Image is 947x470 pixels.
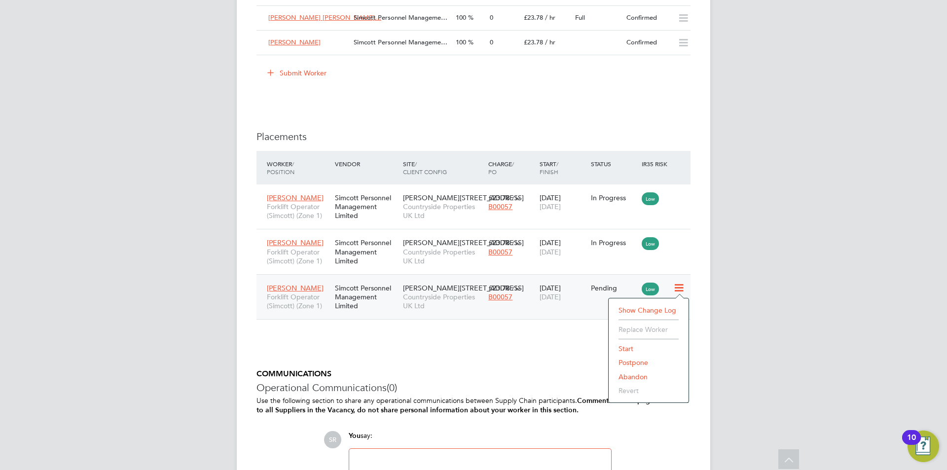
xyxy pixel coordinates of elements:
li: Abandon [614,370,684,384]
span: [PERSON_NAME][STREET_ADDRESS] [403,193,524,202]
span: / Position [267,160,294,176]
button: Submit Worker [260,65,334,81]
div: Status [588,155,640,173]
span: Simcott Personnel Manageme… [354,13,447,22]
span: / hr [512,194,520,202]
span: [PERSON_NAME] [268,38,321,46]
div: Start [537,155,588,181]
li: Start [614,342,684,356]
span: 100 [456,38,466,46]
span: Simcott Personnel Manageme… [354,38,447,46]
span: [DATE] [540,248,561,256]
div: In Progress [591,238,637,247]
div: Simcott Personnel Management Limited [332,188,401,225]
span: B00057 [488,202,512,211]
a: [PERSON_NAME]Forklift Operator (Simcott) (Zone 1)Simcott Personnel Management Limited[PERSON_NAME... [264,278,691,287]
span: Countryside Properties UK Ltd [403,292,483,310]
span: [PERSON_NAME][STREET_ADDRESS] [403,238,524,247]
span: Low [642,192,659,205]
span: B00057 [488,292,512,301]
span: 0 [490,13,493,22]
h3: Placements [256,130,691,143]
div: Simcott Personnel Management Limited [332,279,401,316]
li: Postpone [614,356,684,369]
span: / hr [512,285,520,292]
span: [PERSON_NAME][STREET_ADDRESS] [403,284,524,292]
span: 0 [490,38,493,46]
li: Replace Worker [614,323,684,336]
span: Countryside Properties UK Ltd [403,202,483,220]
span: / hr [545,13,555,22]
li: Show change log [614,303,684,317]
p: Use the following section to share any operational communications between Supply Chain participants. [256,396,691,415]
span: [PERSON_NAME] [PERSON_NAME]… [268,13,381,22]
span: You [349,432,361,440]
li: Revert [614,384,684,398]
span: [PERSON_NAME] [267,238,324,247]
div: [DATE] [537,188,588,216]
div: Worker [264,155,332,181]
div: Vendor [332,155,401,173]
span: Full [575,13,585,22]
h5: COMMUNICATIONS [256,369,691,379]
span: / Finish [540,160,558,176]
div: In Progress [591,193,637,202]
span: / hr [545,38,555,46]
h3: Operational Communications [256,381,691,394]
span: £23.78 [524,38,543,46]
span: Forklift Operator (Simcott) (Zone 1) [267,202,330,220]
div: 10 [907,437,916,450]
div: Confirmed [622,35,674,51]
span: / hr [512,239,520,247]
span: Countryside Properties UK Ltd [403,248,483,265]
span: Low [642,283,659,295]
b: Comments on this page are visible to all Suppliers in the Vacancy, do not share personal informat... [256,397,689,414]
div: Charge [486,155,537,181]
span: [PERSON_NAME] [267,284,324,292]
div: Site [401,155,486,181]
span: £23.78 [488,238,510,247]
span: [DATE] [540,292,561,301]
span: £23.78 [488,284,510,292]
div: say: [349,431,612,448]
div: [DATE] [537,233,588,261]
span: Forklift Operator (Simcott) (Zone 1) [267,248,330,265]
span: / Client Config [403,160,447,176]
div: Confirmed [622,10,674,26]
div: Simcott Personnel Management Limited [332,233,401,270]
a: [PERSON_NAME]Forklift Operator (Simcott) (Zone 1)Simcott Personnel Management Limited[PERSON_NAME... [264,188,691,196]
span: / PO [488,160,514,176]
span: B00057 [488,248,512,256]
button: Open Resource Center, 10 new notifications [908,431,939,462]
span: £23.78 [488,193,510,202]
span: (0) [387,381,397,394]
span: Low [642,237,659,250]
div: Pending [591,284,637,292]
span: SR [324,431,341,448]
span: 100 [456,13,466,22]
div: IR35 Risk [639,155,673,173]
div: [DATE] [537,279,588,306]
a: [PERSON_NAME]Forklift Operator (Simcott) (Zone 1)Simcott Personnel Management Limited[PERSON_NAME... [264,233,691,241]
span: £23.78 [524,13,543,22]
span: Forklift Operator (Simcott) (Zone 1) [267,292,330,310]
span: [PERSON_NAME] [267,193,324,202]
span: [DATE] [540,202,561,211]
